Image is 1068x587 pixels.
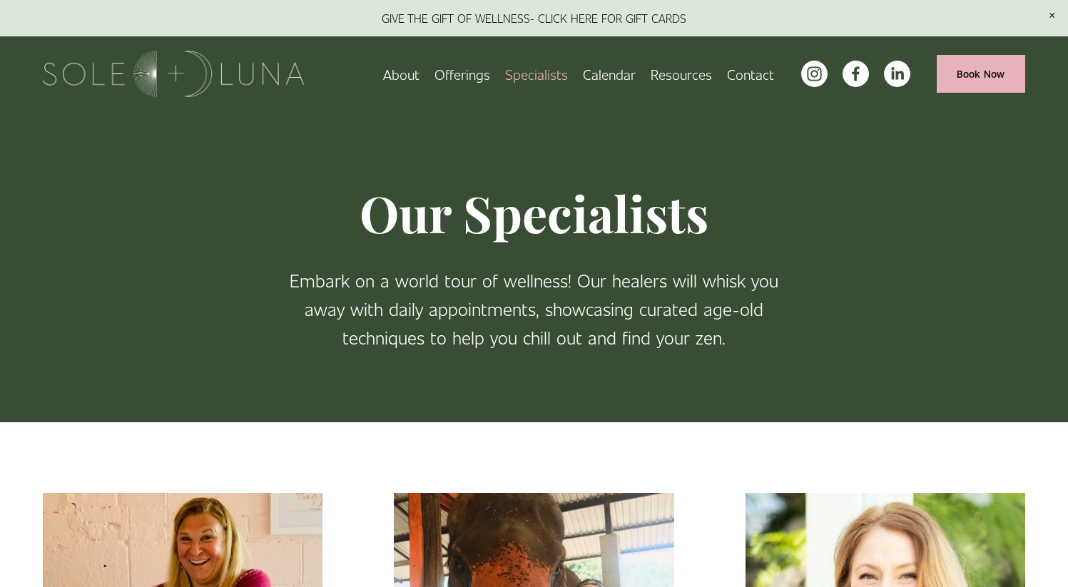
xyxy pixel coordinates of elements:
a: Calendar [583,61,636,86]
a: instagram-unauth [801,61,828,87]
a: facebook-unauth [843,61,869,87]
a: About [383,61,419,86]
span: Offerings [434,63,490,85]
a: folder dropdown [651,61,712,86]
a: Book Now [937,55,1025,93]
a: Specialists [505,61,568,86]
span: Resources [651,63,712,85]
a: LinkedIn [884,61,910,87]
h1: Our Specialists [288,182,780,243]
a: Contact [727,61,774,86]
img: Sole + Luna [43,51,305,97]
a: folder dropdown [434,61,490,86]
p: Embark on a world tour of wellness! Our healers will whisk you away with daily appointments, show... [288,266,780,352]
